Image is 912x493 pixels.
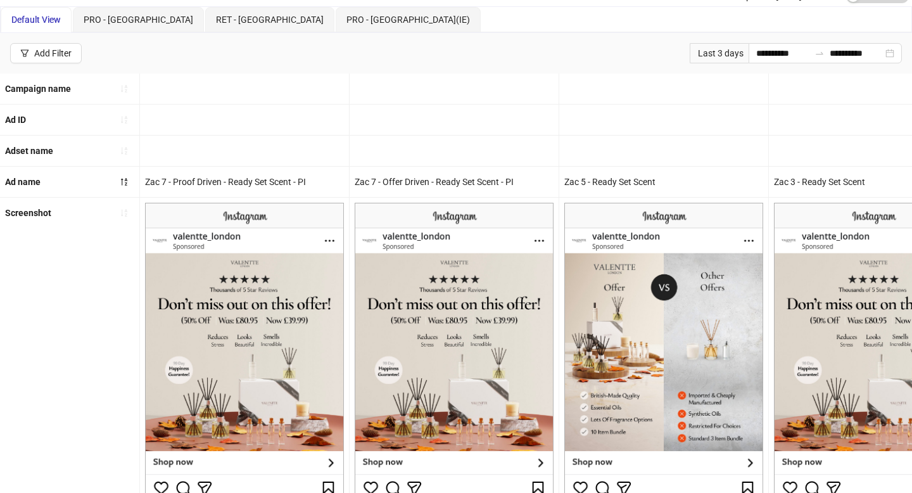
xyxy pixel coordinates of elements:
[84,15,193,25] span: PRO - [GEOGRAPHIC_DATA]
[140,167,349,197] div: Zac 7 - Proof Driven - Ready Set Scent - PI
[350,167,559,197] div: Zac 7 - Offer Driven - Ready Set Scent - PI
[120,146,129,155] span: sort-ascending
[10,43,82,63] button: Add Filter
[5,84,71,94] b: Campaign name
[34,48,72,58] div: Add Filter
[559,167,768,197] div: Zac 5 - Ready Set Scent
[120,177,129,186] span: sort-descending
[20,49,29,58] span: filter
[690,43,749,63] div: Last 3 days
[814,48,825,58] span: to
[120,208,129,217] span: sort-ascending
[5,177,41,187] b: Ad name
[814,48,825,58] span: swap-right
[120,115,129,124] span: sort-ascending
[5,146,53,156] b: Adset name
[120,84,129,93] span: sort-ascending
[11,15,61,25] span: Default View
[216,15,324,25] span: RET - [GEOGRAPHIC_DATA]
[5,208,51,218] b: Screenshot
[346,15,470,25] span: PRO - [GEOGRAPHIC_DATA](IE)
[5,115,26,125] b: Ad ID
